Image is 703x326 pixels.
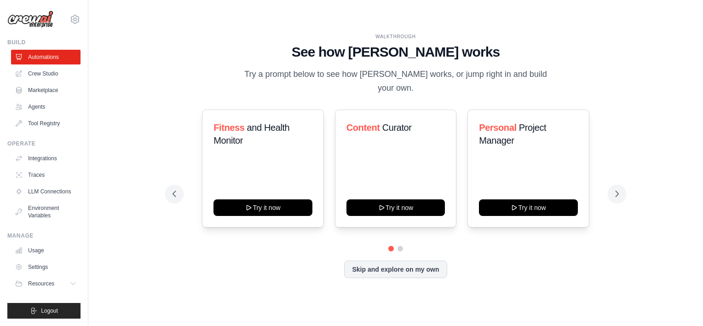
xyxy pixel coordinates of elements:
[241,68,550,95] p: Try a prompt below to see how [PERSON_NAME] works, or jump right in and build your own.
[346,122,380,133] span: Content
[11,50,81,64] a: Automations
[213,199,312,216] button: Try it now
[213,122,244,133] span: Fitness
[11,260,81,274] a: Settings
[11,276,81,291] button: Resources
[173,33,619,40] div: WALKTHROUGH
[41,307,58,314] span: Logout
[479,199,578,216] button: Try it now
[382,122,412,133] span: Curator
[173,44,619,60] h1: See how [PERSON_NAME] works
[11,184,81,199] a: LLM Connections
[11,168,81,182] a: Traces
[28,280,54,287] span: Resources
[7,303,81,319] button: Logout
[7,11,53,28] img: Logo
[11,116,81,131] a: Tool Registry
[7,232,81,239] div: Manage
[11,151,81,166] a: Integrations
[11,243,81,258] a: Usage
[7,39,81,46] div: Build
[11,201,81,223] a: Environment Variables
[11,66,81,81] a: Crew Studio
[479,122,546,146] span: Project Manager
[11,83,81,98] a: Marketplace
[213,122,289,146] span: and Health Monitor
[344,261,447,278] button: Skip and explore on my own
[7,140,81,147] div: Operate
[346,199,445,216] button: Try it now
[479,122,516,133] span: Personal
[11,99,81,114] a: Agents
